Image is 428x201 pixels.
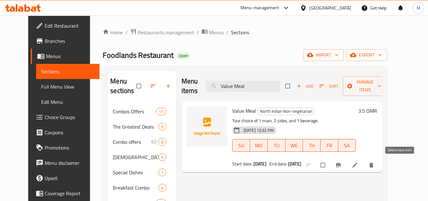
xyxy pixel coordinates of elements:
span: 0 [159,154,166,160]
span: MO [252,141,265,150]
button: import [303,49,344,61]
span: Choice Groups [45,113,95,121]
button: TU [268,139,285,152]
button: MO [250,139,268,152]
svg: Inactive section [151,139,157,145]
div: items [158,138,166,146]
a: Restaurants management [130,28,194,37]
button: WE [285,139,303,152]
button: Branch-specific-item [331,158,347,172]
span: 11 [156,109,166,115]
span: Coverage Report [45,190,95,197]
span: SA [341,141,354,150]
h2: Menu items [182,77,198,96]
span: export [351,51,382,59]
button: Add section [161,79,176,93]
span: Add [297,83,314,90]
span: The Greatest Deals [113,123,158,131]
span: Add item [295,81,315,91]
span: 0 [159,139,166,145]
a: Edit Restaurant [31,18,100,33]
a: Coverage Report [31,186,100,201]
h6: 3.5 OMR [358,106,377,115]
span: Promotions [45,144,95,151]
button: TH [303,139,321,152]
span: Open [176,53,191,58]
div: North Indian Non-Vegetarian [257,108,315,115]
a: Branches [31,33,100,49]
b: [DATE] [288,160,301,168]
a: Menus [201,28,224,37]
span: 4 [159,185,166,191]
div: items [158,169,166,176]
span: [DATE] 12:32 PM [241,127,276,133]
b: [DATE] [253,160,267,168]
span: Combos Offers [113,108,156,115]
a: Promotions [31,140,100,155]
a: Sections [36,64,100,79]
span: Sort sections [146,79,161,93]
div: items [158,123,166,131]
span: import [308,51,339,59]
span: TH [305,141,318,150]
button: delete [364,158,380,172]
span: Sort [319,83,339,90]
a: Coupons [31,125,100,140]
span: M [417,4,420,11]
span: FR [323,141,336,150]
button: export [346,49,387,61]
span: TU [270,141,283,150]
a: Menus [31,49,100,64]
span: Value Meal [232,106,256,116]
div: Iftar Combos 25 [113,153,158,161]
a: Full Menu View [36,79,100,94]
button: Sort [318,81,340,91]
span: North Indian Non-Vegetarian [258,108,315,115]
span: Sections [231,29,249,36]
div: Combos Offers11 [108,104,176,119]
li: / [125,29,128,36]
span: Upsell [45,174,95,182]
div: Special Dishes1 [108,165,176,180]
div: Breakfast Combo4 [108,180,176,195]
button: Add [295,81,315,91]
div: Breakfast Combo [113,184,158,191]
p: Your choice of 1 main, 2 sides, and 1 beverage. [232,117,356,125]
img: Value Meal [187,106,227,147]
span: Branches [45,37,95,45]
span: [DEMOGRAPHIC_DATA] Combos 25 [113,153,158,161]
span: Coupons [45,129,95,136]
span: Edit Menu [41,98,95,106]
span: Sort items [315,81,343,91]
div: items [158,184,166,191]
a: Home [103,29,123,36]
div: Combo offers0 [108,134,176,150]
span: Full Menu View [41,83,95,90]
a: Choice Groups [31,110,100,125]
span: SU [235,141,248,150]
span: WE [288,141,301,150]
span: Start date: [232,160,252,168]
button: Manage items [343,76,388,96]
span: Combo offers [113,138,150,146]
div: items [158,153,166,161]
li: / [226,29,228,36]
div: items [156,108,166,115]
button: SU [232,139,250,152]
span: 0 [159,124,166,130]
h2: Menu sections [110,77,137,96]
span: Foodlands Restaurant [103,48,174,62]
span: End date: [269,160,287,168]
a: Edit Menu [36,94,100,110]
div: [DEMOGRAPHIC_DATA] Combos 250 [108,150,176,165]
span: Special Dishes [113,169,158,176]
button: FR [321,139,338,152]
a: Upsell [31,171,100,186]
span: Menus [209,29,224,36]
input: search [206,81,280,92]
span: Menu disclaimer [45,159,95,167]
